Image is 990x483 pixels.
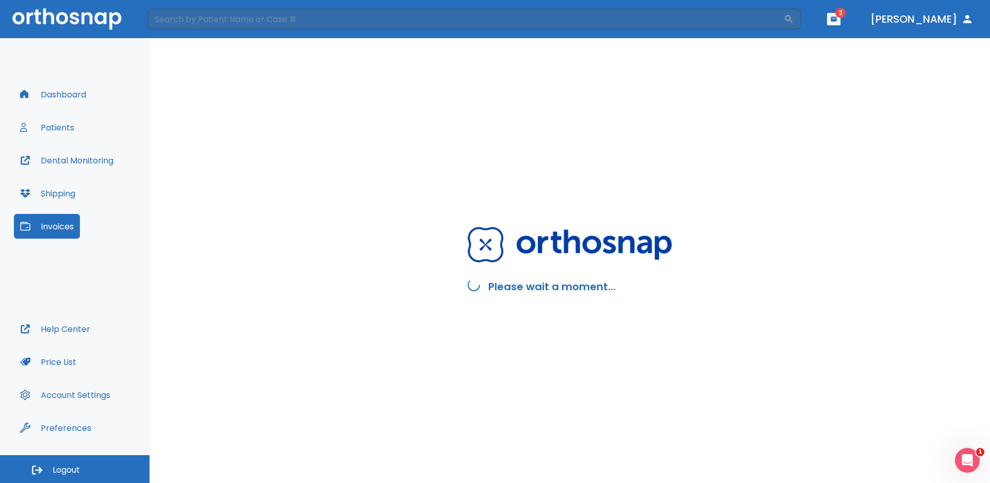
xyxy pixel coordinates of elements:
[468,227,672,262] img: Orthosnap
[835,8,846,18] span: 2
[14,115,80,140] button: Patients
[14,349,82,374] button: Price List
[488,279,616,294] h2: Please wait a moment...
[955,448,980,473] iframe: Intercom live chat
[147,9,784,29] input: Search by Patient Name or Case #
[14,82,92,107] button: Dashboard
[14,415,97,440] button: Preferences
[14,317,96,341] button: Help Center
[14,148,120,173] button: Dental Monitoring
[12,8,122,29] img: Orthosnap
[53,464,80,476] span: Logout
[14,382,117,407] button: Account Settings
[14,181,81,206] button: Shipping
[14,214,80,239] button: Invoices
[976,448,984,456] span: 1
[866,10,978,28] button: [PERSON_NAME]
